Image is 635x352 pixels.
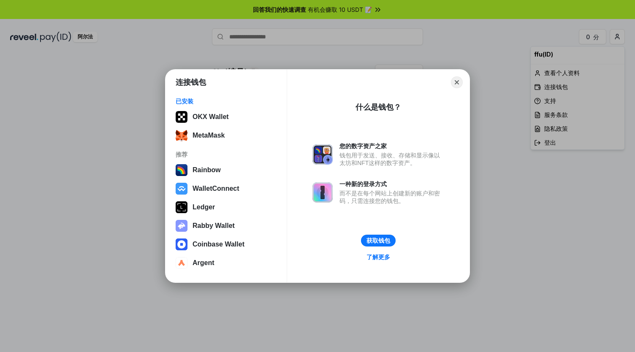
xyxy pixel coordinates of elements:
[173,162,279,179] button: Rainbow
[176,164,187,176] img: svg+xml,%3Csvg%20width%3D%22120%22%20height%3D%22120%22%20viewBox%3D%220%200%20120%20120%22%20fil...
[173,199,279,216] button: Ledger
[339,142,444,150] div: 您的数字资产之家
[339,180,444,188] div: 一种新的登录方式
[312,182,333,203] img: svg+xml,%3Csvg%20xmlns%3D%22http%3A%2F%2Fwww.w3.org%2F2000%2Fsvg%22%20fill%3D%22none%22%20viewBox...
[361,235,396,246] button: 获取钱包
[173,108,279,125] button: OKX Wallet
[193,203,215,211] div: Ledger
[361,252,395,263] a: 了解更多
[176,220,187,232] img: svg+xml,%3Csvg%20xmlns%3D%22http%3A%2F%2Fwww.w3.org%2F2000%2Fsvg%22%20fill%3D%22none%22%20viewBox...
[176,257,187,269] img: svg+xml,%3Csvg%20width%3D%2228%22%20height%3D%2228%22%20viewBox%3D%220%200%2028%2028%22%20fill%3D...
[193,241,244,248] div: Coinbase Wallet
[176,201,187,213] img: svg+xml,%3Csvg%20xmlns%3D%22http%3A%2F%2Fwww.w3.org%2F2000%2Fsvg%22%20width%3D%2228%22%20height%3...
[451,76,463,88] button: Close
[339,152,444,167] div: 钱包用于发送、接收、存储和显示像以太坊和NFT这样的数字资产。
[355,102,401,112] div: 什么是钱包？
[173,255,279,271] button: Argent
[193,166,221,174] div: Rainbow
[176,130,187,141] img: svg+xml;base64,PHN2ZyB3aWR0aD0iMzUiIGhlaWdodD0iMzQiIHZpZXdCb3g9IjAgMCAzNSAzNCIgZmlsbD0ibm9uZSIgeG...
[176,111,187,123] img: 5VZ71FV6L7PA3gg3tXrdQ+DgLhC+75Wq3no69P3MC0NFQpx2lL04Ql9gHK1bRDjsSBIvScBnDTk1WrlGIZBorIDEYJj+rhdgn...
[366,253,390,261] div: 了解更多
[366,237,390,244] div: 获取钱包
[193,185,239,192] div: WalletConnect
[173,217,279,234] button: Rabby Wallet
[312,144,333,165] img: svg+xml,%3Csvg%20xmlns%3D%22http%3A%2F%2Fwww.w3.org%2F2000%2Fsvg%22%20fill%3D%22none%22%20viewBox...
[193,222,235,230] div: Rabby Wallet
[176,151,277,158] div: 推荐
[173,236,279,253] button: Coinbase Wallet
[173,180,279,197] button: WalletConnect
[339,190,444,205] div: 而不是在每个网站上创建新的账户和密码，只需连接您的钱包。
[173,127,279,144] button: MetaMask
[176,77,206,87] h1: 连接钱包
[193,259,214,267] div: Argent
[176,238,187,250] img: svg+xml,%3Csvg%20width%3D%2228%22%20height%3D%2228%22%20viewBox%3D%220%200%2028%2028%22%20fill%3D...
[193,132,225,139] div: MetaMask
[176,183,187,195] img: svg+xml,%3Csvg%20width%3D%2228%22%20height%3D%2228%22%20viewBox%3D%220%200%2028%2028%22%20fill%3D...
[176,97,277,105] div: 已安装
[193,113,229,121] div: OKX Wallet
